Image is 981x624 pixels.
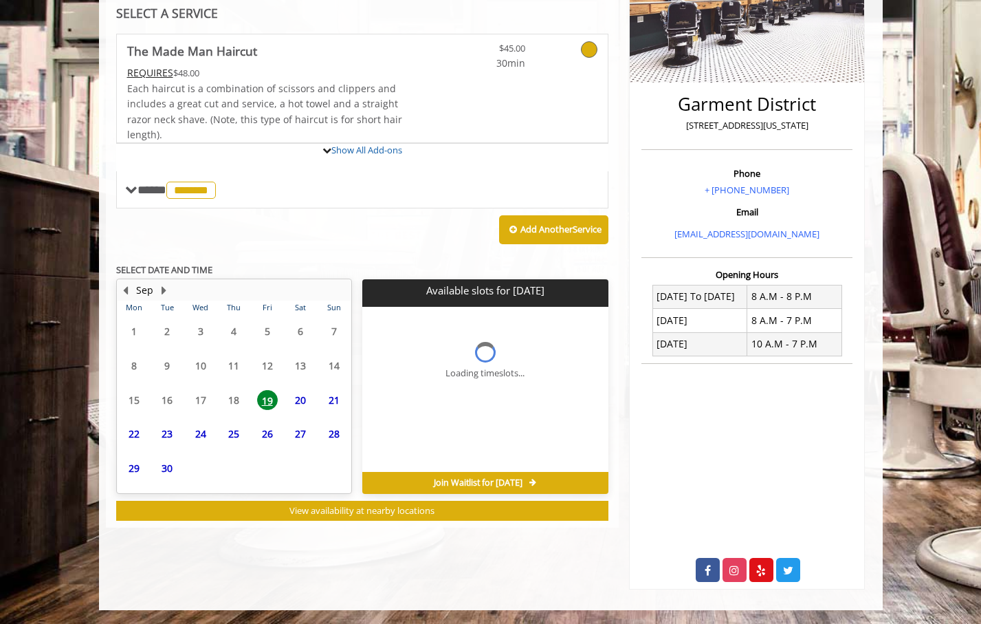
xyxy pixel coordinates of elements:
[652,285,747,308] td: [DATE] To [DATE]
[645,169,849,178] h3: Phone
[317,301,351,314] th: Sun
[499,215,608,244] button: Add AnotherService
[124,424,144,444] span: 22
[645,207,849,217] h3: Email
[250,301,283,314] th: Fri
[331,144,402,156] a: Show All Add-ons
[444,34,525,71] a: $45.00
[368,285,603,297] p: Available slots for [DATE]
[184,301,217,314] th: Wed
[157,458,177,478] span: 30
[127,41,257,61] b: The Made Man Haircut
[151,417,184,451] td: Select day23
[116,263,212,276] b: SELECT DATE AND TIME
[120,283,131,298] button: Previous Month
[184,417,217,451] td: Select day24
[151,451,184,486] td: Select day30
[151,301,184,314] th: Tue
[124,458,144,478] span: 29
[116,7,609,20] div: SELECT A SERVICE
[118,451,151,486] td: Select day29
[127,65,404,80] div: $48.00
[284,417,317,451] td: Select day27
[116,142,609,144] div: The Made Man Haircut Add-onS
[217,417,250,451] td: Select day25
[520,223,602,235] b: Add Another Service
[434,477,522,488] span: Join Waitlist for [DATE]
[250,383,283,417] td: Select day19
[324,390,344,410] span: 21
[645,94,849,114] h2: Garment District
[190,424,211,444] span: 24
[136,283,153,298] button: Sep
[324,424,344,444] span: 28
[290,424,311,444] span: 27
[116,501,609,521] button: View availability at nearby locations
[317,383,351,417] td: Select day21
[250,417,283,451] td: Select day26
[257,424,278,444] span: 26
[645,118,849,133] p: [STREET_ADDRESS][US_STATE]
[127,82,402,141] span: Each haircut is a combination of scissors and clippers and includes a great cut and service, a ho...
[445,366,525,380] div: Loading timeslots...
[705,184,789,196] a: + [PHONE_NUMBER]
[674,228,819,240] a: [EMAIL_ADDRESS][DOMAIN_NAME]
[747,309,842,332] td: 8 A.M - 7 P.M
[444,56,525,71] span: 30min
[217,301,250,314] th: Thu
[118,417,151,451] td: Select day22
[127,66,173,79] span: This service needs some Advance to be paid before we block your appointment
[290,390,311,410] span: 20
[157,424,177,444] span: 23
[257,390,278,410] span: 19
[118,301,151,314] th: Mon
[747,332,842,356] td: 10 A.M - 7 P.M
[641,270,852,279] h3: Opening Hours
[652,309,747,332] td: [DATE]
[289,504,434,517] span: View availability at nearby locations
[159,283,170,298] button: Next Month
[284,383,317,417] td: Select day20
[652,332,747,356] td: [DATE]
[223,424,244,444] span: 25
[317,417,351,451] td: Select day28
[747,285,842,308] td: 8 A.M - 8 P.M
[284,301,317,314] th: Sat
